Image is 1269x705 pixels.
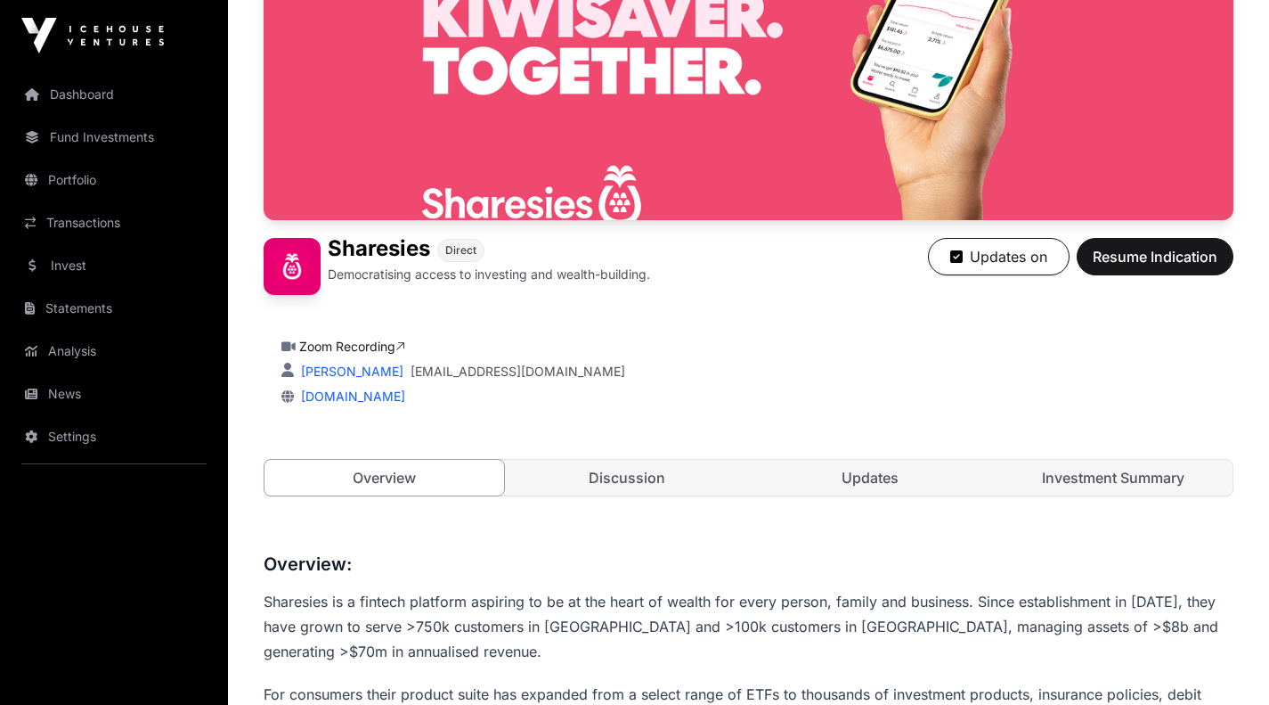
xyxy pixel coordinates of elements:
a: Analysis [14,332,214,371]
button: Updates on [928,238,1070,275]
a: [DOMAIN_NAME] [294,389,405,404]
p: Democratising access to investing and wealth-building. [328,266,650,283]
a: [EMAIL_ADDRESS][DOMAIN_NAME] [411,363,625,381]
a: Dashboard [14,75,214,114]
a: Statements [14,289,214,328]
span: Direct [445,243,476,258]
h3: Overview: [264,550,1233,578]
span: Resume Indication [1093,246,1217,267]
p: Sharesies is a fintech platform aspiring to be at the heart of wealth for every person, family an... [264,589,1233,664]
nav: Tabs [264,460,1232,496]
h1: Sharesies [328,238,430,262]
a: Updates [751,460,990,496]
a: [PERSON_NAME] [297,364,403,379]
a: Portfolio [14,160,214,200]
a: Resume Indication [1077,256,1233,274]
a: Transactions [14,203,214,242]
a: News [14,374,214,414]
a: Invest [14,246,214,285]
iframe: Chat Widget [1180,619,1269,705]
a: Overview [264,459,505,496]
a: Settings [14,417,214,456]
img: Icehouse Ventures Logo [21,18,164,53]
a: Discussion [508,460,747,496]
a: Zoom Recording [299,339,405,354]
a: Investment Summary [993,460,1232,496]
button: Resume Indication [1077,238,1233,275]
a: Fund Investments [14,118,214,157]
img: Sharesies [264,238,321,295]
